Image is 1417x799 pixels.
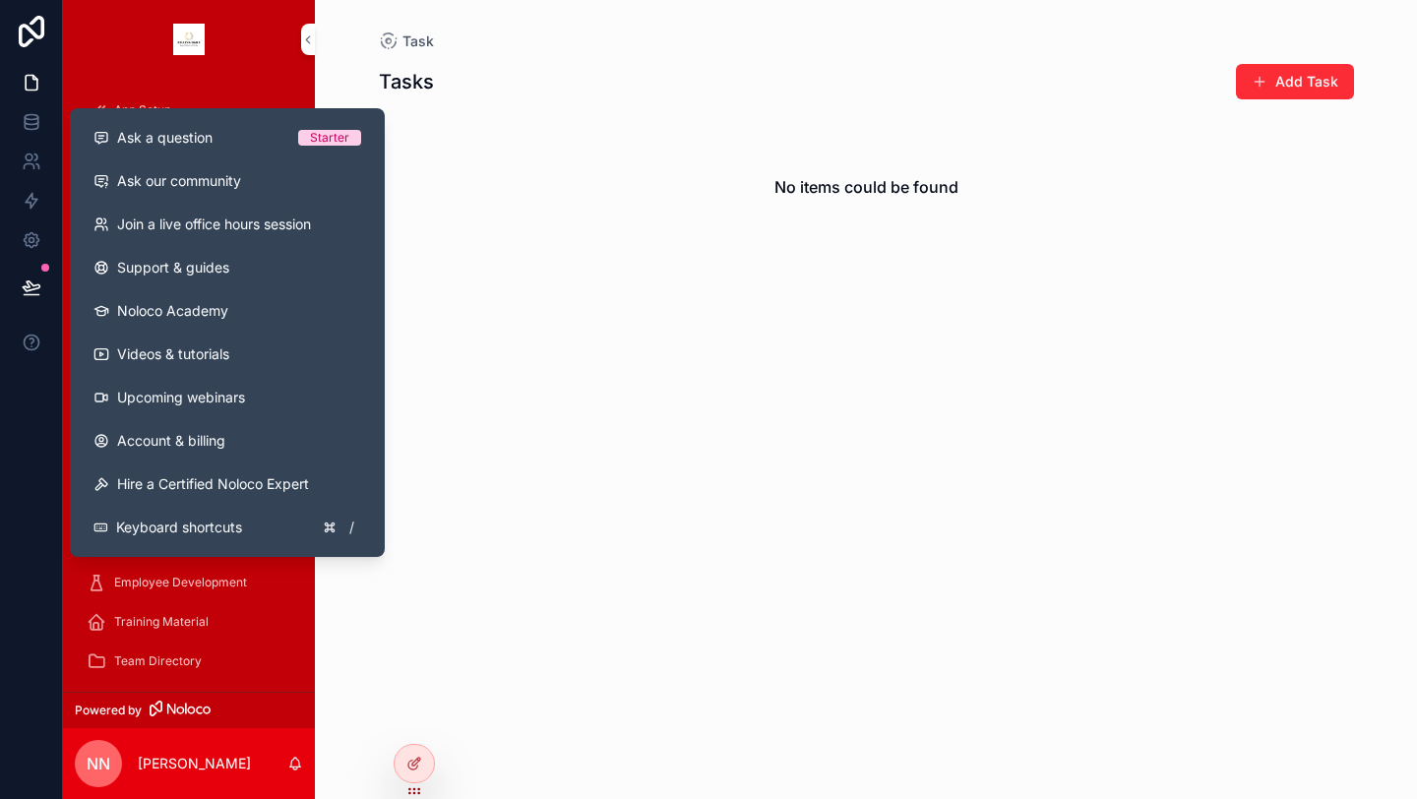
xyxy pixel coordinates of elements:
span: Upcoming webinars [117,388,245,407]
span: Training Material [114,614,209,630]
a: Account & billing [78,419,377,462]
a: Employee Development [75,565,303,600]
span: Ask a question [117,128,213,148]
a: Training Material [75,604,303,640]
span: Team Directory [114,653,202,669]
span: Employee Development [114,575,247,590]
a: Task [379,31,434,51]
span: App Setup [114,102,171,118]
a: Powered by [63,692,315,728]
h1: Tasks [379,68,434,95]
span: Noloco Academy [117,301,228,321]
a: App Setup [75,92,303,128]
h2: No items could be found [774,175,958,199]
button: Keyboard shortcuts/ [78,506,377,549]
span: / [343,520,359,535]
span: Keyboard shortcuts [116,518,242,537]
span: Account & billing [117,431,225,451]
span: Ask our community [117,171,241,191]
div: scrollable content [63,79,315,692]
img: App logo [173,24,205,55]
a: Videos & tutorials [78,333,377,376]
a: Noloco Academy [78,289,377,333]
a: Ask our community [78,159,377,203]
p: [PERSON_NAME] [138,754,251,773]
span: Support & guides [117,258,229,277]
a: Team Directory [75,644,303,679]
button: Ask a questionStarter [78,116,377,159]
span: Hire a Certified Noloco Expert [117,474,309,494]
a: Join a live office hours session [78,203,377,246]
span: Task [402,31,434,51]
span: Videos & tutorials [117,344,229,364]
a: Upcoming webinars [78,376,377,419]
span: Join a live office hours session [117,215,311,234]
div: Starter [310,130,349,146]
span: Powered by [75,703,142,718]
button: Add Task [1236,64,1354,99]
span: nn [87,752,110,775]
button: Hire a Certified Noloco Expert [78,462,377,506]
a: Support & guides [78,246,377,289]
